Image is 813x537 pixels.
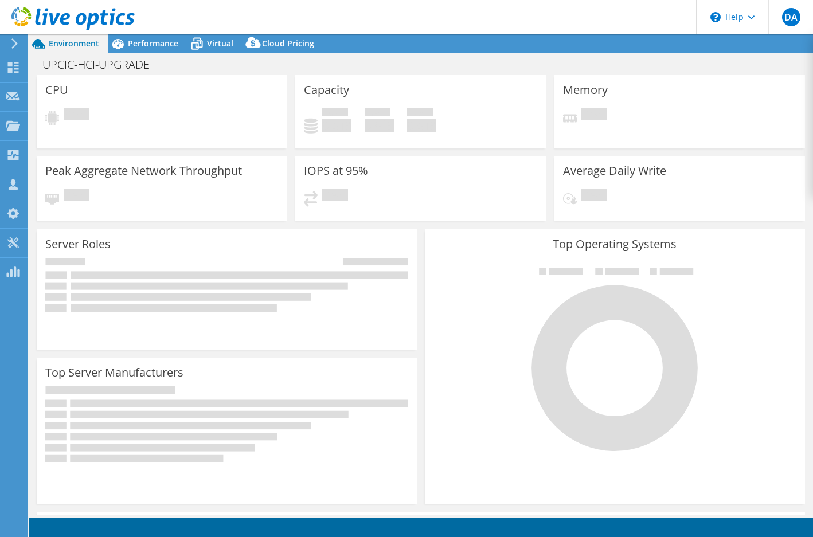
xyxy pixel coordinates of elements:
[433,238,796,250] h3: Top Operating Systems
[49,38,99,49] span: Environment
[365,119,394,132] h4: 0 GiB
[581,189,607,204] span: Pending
[581,108,607,123] span: Pending
[262,38,314,49] span: Cloud Pricing
[563,84,608,96] h3: Memory
[37,58,167,71] h1: UPCIC-HCI-UPGRADE
[322,119,351,132] h4: 0 GiB
[322,108,348,119] span: Used
[563,164,666,177] h3: Average Daily Write
[407,108,433,119] span: Total
[710,12,721,22] svg: \n
[322,189,348,204] span: Pending
[45,164,242,177] h3: Peak Aggregate Network Throughput
[304,84,349,96] h3: Capacity
[45,238,111,250] h3: Server Roles
[64,108,89,123] span: Pending
[407,119,436,132] h4: 0 GiB
[45,84,68,96] h3: CPU
[304,164,368,177] h3: IOPS at 95%
[207,38,233,49] span: Virtual
[45,366,183,379] h3: Top Server Manufacturers
[128,38,178,49] span: Performance
[365,108,390,119] span: Free
[782,8,800,26] span: DA
[64,189,89,204] span: Pending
